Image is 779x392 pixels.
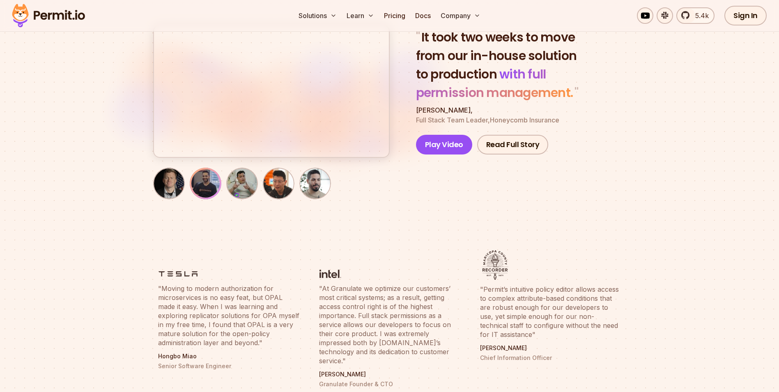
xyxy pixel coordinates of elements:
p: Senior Software Engineer [158,362,299,370]
span: 5.4k [690,11,709,21]
span: with full permission management. [416,65,573,101]
a: Pricing [381,7,409,24]
span: It took two weeks to move from our in-house solution to production [416,28,577,83]
blockquote: "At Granulate we optimize our customers’ most critical systems; as a result, getting access contr... [319,284,460,365]
button: Company [437,7,484,24]
blockquote: "Permit’s intuitive policy editor allows access to complex attribute-based conditions that are ro... [480,285,621,339]
img: logo [158,269,198,279]
button: Play Video [416,135,472,154]
img: logo [480,250,510,280]
p: Hongbo Miao [158,352,299,360]
img: logo [319,269,341,279]
blockquote: "Moving to modern authorization for microservices is no easy feat, but OPAL made it easy. When I ... [158,284,299,347]
p: Granulate Founder & CTO [319,380,460,388]
a: Docs [412,7,434,24]
p: [PERSON_NAME] [480,344,621,352]
span: Full Stack Team Leader , Honeycomb Insurance [416,116,559,124]
p: Chief Information Officer [480,354,621,362]
img: Dor Tabakuli [191,169,220,198]
p: [PERSON_NAME] [319,370,460,378]
span: " [573,84,578,101]
a: Read Full Story [477,135,549,154]
button: Solutions [295,7,340,24]
span: " [416,28,421,46]
a: Sign In [724,6,767,25]
img: Permit logo [8,2,89,30]
span: [PERSON_NAME] , [416,106,473,114]
button: Learn [343,7,377,24]
a: 5.4k [676,7,715,24]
